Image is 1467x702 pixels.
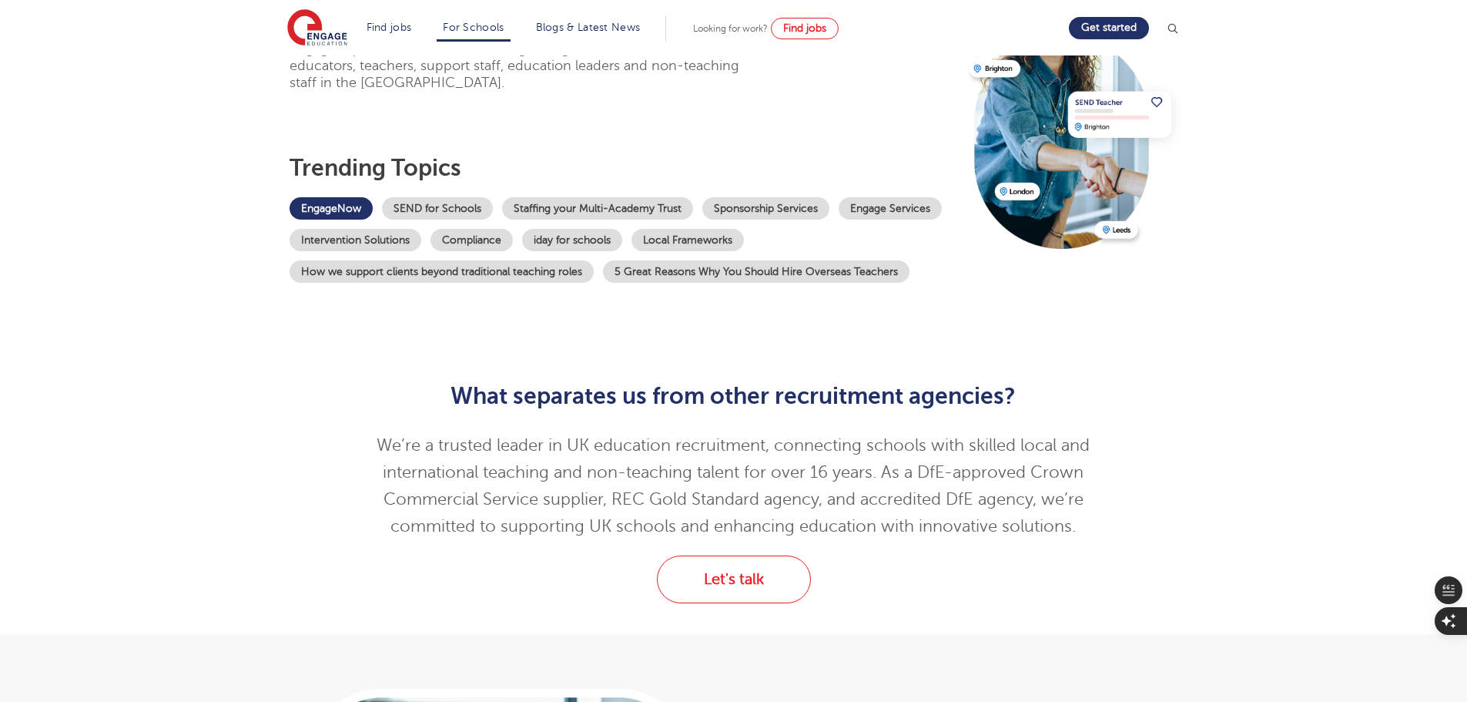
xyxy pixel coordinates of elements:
[771,18,839,39] a: Find jobs
[603,260,909,283] a: 5 Great Reasons Why You Should Hire Overseas Teachers
[290,154,958,182] h3: Trending topics
[702,197,829,220] a: Sponsorship Services
[502,197,693,220] a: Staffing your Multi-Academy Trust
[290,229,421,251] a: Intervention Solutions
[443,22,504,33] a: For Schools
[1069,17,1149,39] a: Get started
[536,22,641,33] a: Blogs & Latest News
[522,229,622,251] a: iday for schools
[631,229,744,251] a: Local Frameworks
[367,22,412,33] a: Find jobs
[430,229,513,251] a: Compliance
[657,556,811,603] a: Let's talk
[287,9,347,48] img: Engage Education
[693,23,768,34] span: Looking for work?
[290,260,594,283] a: How we support clients beyond traditional teaching roles
[839,197,942,220] a: Engage Services
[290,197,373,220] a: EngageNow
[783,22,826,34] span: Find jobs
[382,197,493,220] a: SEND for Schools
[356,432,1111,540] p: We’re a trusted leader in UK education recruitment, connecting schools with skilled local and int...
[356,383,1111,409] h2: What separates us from other recruitment agencies?
[290,40,763,91] p: Engage is proud to have the fastest-growing database of academics, educators, teachers, support s...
